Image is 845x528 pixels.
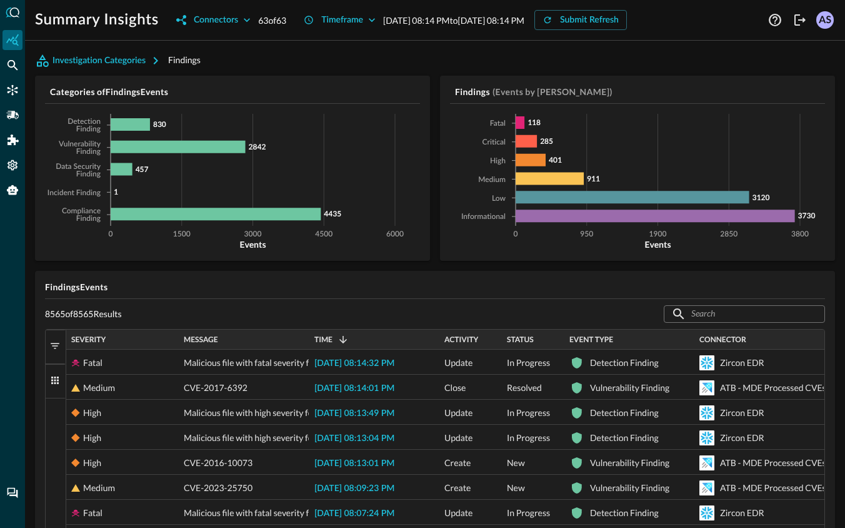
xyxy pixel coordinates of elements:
[314,335,332,344] span: Time
[790,10,810,30] button: Logout
[720,350,764,375] div: Zircon EDR
[83,450,101,475] div: High
[62,208,101,215] tspan: Compliance
[56,163,101,171] tspan: Data Security
[184,400,552,425] span: Malicious file with high severity found at C:\Windows\system32\wbem\IllusionBot_May2007.zip
[3,130,23,150] div: Addons
[71,335,106,344] span: Severity
[2,30,22,50] div: Summary Insights
[816,11,834,29] div: AS
[83,375,115,400] div: Medium
[444,475,471,500] span: Create
[590,475,669,500] div: Vulnerability Finding
[798,211,816,220] tspan: 3730
[296,10,383,30] button: Timeframe
[58,141,101,148] tspan: Vulnerability
[699,455,714,470] svg: Azure Data Explorer
[590,500,659,525] div: Detection Finding
[720,425,764,450] div: Zircon EDR
[507,400,550,425] span: In Progress
[314,484,394,493] span: [DATE] 08:09:23 PM
[514,231,518,238] tspan: 0
[383,14,524,27] p: [DATE] 08:14 PM to [DATE] 08:14 PM
[35,51,168,71] button: Investigation Categories
[2,55,22,75] div: Federated Search
[244,231,262,238] tspan: 3000
[699,335,746,344] span: Connector
[83,400,101,425] div: High
[720,400,764,425] div: Zircon EDR
[169,10,258,30] button: Connectors
[587,174,600,183] tspan: 911
[540,136,553,146] tspan: 285
[580,231,593,238] tspan: 950
[492,195,506,203] tspan: Low
[490,158,506,165] tspan: High
[649,231,667,238] tspan: 1900
[184,425,472,450] span: Malicious file with high severity found at ~/Desktop/Downloads/Nivdort.zip
[2,80,22,100] div: Connectors
[590,450,669,475] div: Vulnerability Finding
[455,86,490,98] h5: Findings
[83,425,101,450] div: High
[507,350,550,375] span: In Progress
[83,500,102,525] div: Fatal
[507,475,525,500] span: New
[590,400,659,425] div: Detection Finding
[168,54,201,65] span: Findings
[67,118,101,126] tspan: Detection
[478,176,506,184] tspan: Medium
[444,450,471,475] span: Create
[184,335,218,344] span: Message
[569,335,613,344] span: Event Type
[492,86,612,98] h5: (Events by [PERSON_NAME])
[590,375,669,400] div: Vulnerability Finding
[444,350,472,375] span: Update
[45,281,825,293] h5: Findings Events
[2,180,22,200] div: Query Agent
[699,430,714,445] svg: Snowflake
[314,509,394,518] span: [DATE] 08:07:24 PM
[720,375,826,400] div: ATB - MDE Processed CVEs
[114,187,118,196] tspan: 1
[461,213,506,221] tspan: Informational
[184,375,247,400] span: CVE-2017-6392
[482,139,506,146] tspan: Critical
[314,434,394,443] span: [DATE] 08:13:04 PM
[720,231,737,238] tspan: 2850
[590,350,659,375] div: Detection Finding
[173,231,191,238] tspan: 1500
[314,459,394,468] span: [DATE] 08:13:01 PM
[76,148,101,156] tspan: Finding
[153,119,166,129] tspan: 830
[47,190,101,197] tspan: Incident Finding
[791,231,809,238] tspan: 3800
[45,308,122,320] p: 8565 of 8565 Results
[239,239,266,250] tspan: Events
[527,118,541,127] tspan: 118
[444,425,472,450] span: Update
[765,10,785,30] button: Help
[534,10,627,30] button: Submit Refresh
[507,450,525,475] span: New
[83,475,115,500] div: Medium
[184,475,252,500] span: CVE-2023-25750
[2,105,22,125] div: Pipelines
[314,409,394,418] span: [DATE] 08:13:49 PM
[76,215,101,223] tspan: Finding
[83,350,102,375] div: Fatal
[507,375,542,400] span: Resolved
[507,500,550,525] span: In Progress
[444,500,472,525] span: Update
[136,165,149,174] tspan: 457
[249,142,266,151] tspan: 2842
[699,355,714,370] svg: Snowflake
[315,231,332,238] tspan: 4500
[314,359,394,368] span: [DATE] 08:14:32 PM
[184,450,252,475] span: CVE-2016-10073
[184,500,633,525] span: Malicious file with fatal severity found at HKLM\Software\Microsoft\Windows\CurrentVersion\Run\vb...
[314,384,394,393] span: [DATE] 08:14:01 PM
[699,380,714,395] svg: Azure Data Explorer
[644,239,671,250] tspan: Events
[258,14,286,27] p: 63 of 63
